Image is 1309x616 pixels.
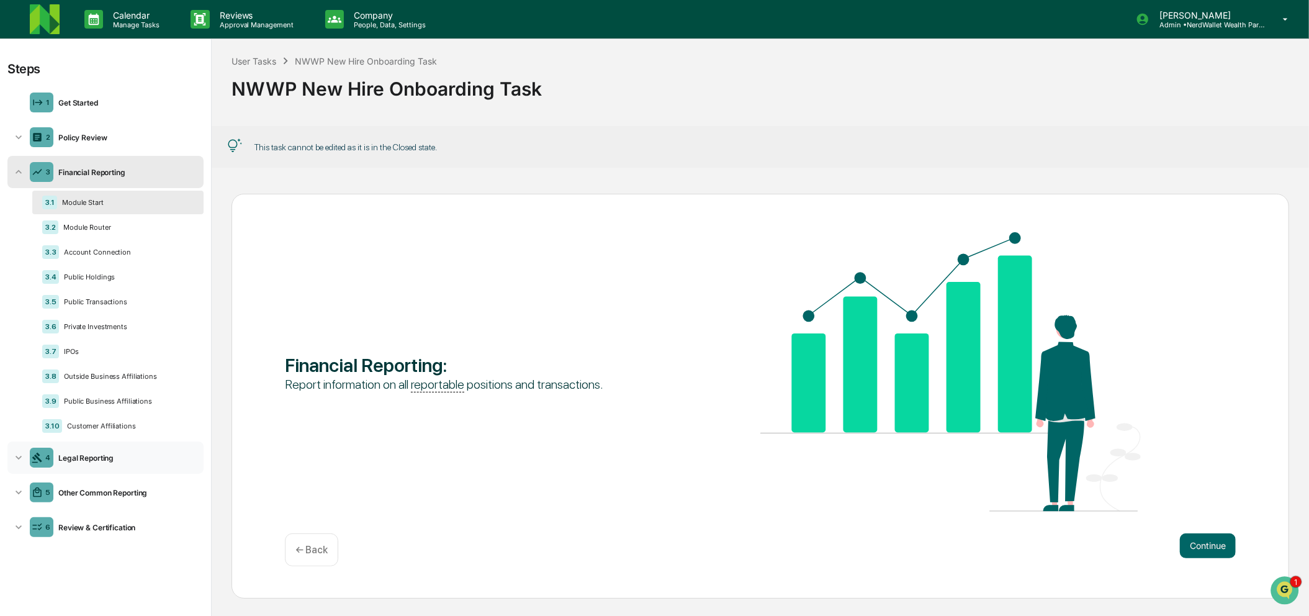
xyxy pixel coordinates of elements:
[42,419,62,433] div: 3.10
[7,61,40,76] div: Steps
[254,142,437,152] div: This task cannot be edited as it is in the Closed state.
[59,347,194,356] div: IPOs
[59,372,194,381] div: Outside Business Affiliations
[760,232,1141,512] img: Financial Reporting
[56,96,204,108] div: Start new chat
[124,275,150,284] span: Pylon
[192,136,226,151] button: See all
[58,223,194,232] div: Module Router
[53,453,199,463] div: Legal Reporting
[12,138,83,148] div: Past conversations
[42,220,58,234] div: 3.2
[12,158,32,178] img: Jack Rasmussen
[46,133,50,142] div: 2
[59,297,194,306] div: Public Transactions
[1269,575,1303,609] iframe: Open customer support
[38,170,101,179] span: [PERSON_NAME]
[53,168,199,177] div: Financial Reporting
[56,108,171,118] div: We're available if you need us!
[88,274,150,284] a: Powered byPylon
[344,10,432,20] p: Company
[227,138,242,153] img: Tip
[1180,533,1236,558] button: Continue
[12,96,35,118] img: 1746055101610-c473b297-6a78-478c-a979-82029cc54cd1
[53,488,199,497] div: Other Common Reporting
[59,397,194,405] div: Public Business Affiliations
[25,245,78,257] span: Data Lookup
[25,170,35,180] img: 1746055101610-c473b297-6a78-478c-a979-82029cc54cd1
[12,27,226,47] p: How can we help?
[110,170,135,179] span: [DATE]
[90,222,100,232] div: 🗄️
[45,453,50,462] div: 4
[411,377,464,392] u: reportable
[53,523,199,532] div: Review & Certification
[57,198,194,207] div: Module Start
[59,273,194,281] div: Public Holdings
[210,20,300,29] p: Approval Management
[42,345,59,358] div: 3.7
[295,56,437,66] div: NWWP New Hire Onboarding Task
[1149,20,1265,29] p: Admin • NerdWallet Wealth Partners
[46,98,50,107] div: 1
[59,248,194,256] div: Account Connection
[211,99,226,114] button: Start new chat
[232,56,276,66] div: User Tasks
[42,320,59,333] div: 3.6
[210,10,300,20] p: Reviews
[103,10,166,20] p: Calendar
[53,133,199,142] div: Policy Review
[26,96,48,118] img: 8933085812038_c878075ebb4cc5468115_72.jpg
[103,20,166,29] p: Manage Tasks
[85,216,159,238] a: 🗄️Attestations
[45,488,50,497] div: 5
[295,544,328,556] p: ← Back
[25,221,80,233] span: Preclearance
[42,245,59,259] div: 3.3
[232,68,1289,100] div: NWWP New Hire Onboarding Task
[102,221,154,233] span: Attestations
[45,168,50,176] div: 3
[42,270,59,284] div: 3.4
[42,369,59,383] div: 3.8
[42,196,57,209] div: 3.1
[42,394,59,408] div: 3.9
[59,322,194,331] div: Private Investments
[344,20,432,29] p: People, Data, Settings
[30,4,60,34] img: logo
[12,222,22,232] div: 🖐️
[1149,10,1265,20] p: [PERSON_NAME]
[62,422,194,430] div: Customer Affiliations
[7,240,83,262] a: 🔎Data Lookup
[42,295,59,309] div: 3.5
[7,216,85,238] a: 🖐️Preclearance
[285,376,665,392] div: Report information on all positions and transactions.
[53,98,199,107] div: Get Started
[285,354,665,376] div: Financial Reporting :
[12,246,22,256] div: 🔎
[45,523,50,532] div: 6
[103,170,107,179] span: •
